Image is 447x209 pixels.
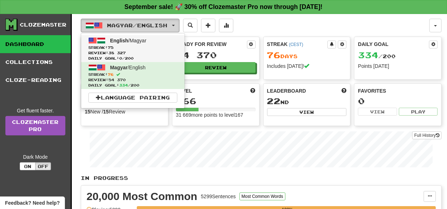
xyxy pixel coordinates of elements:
[176,111,256,119] div: 31 669 more points to level 167
[176,41,247,48] div: Ready for Review
[201,19,215,32] button: Add sentence to collection
[88,77,177,83] span: Review: 54 370
[267,87,306,94] span: Leaderboard
[267,50,281,60] span: 76
[176,51,256,60] div: 54 370
[88,45,177,50] span: Streak:
[176,62,256,73] button: Review
[108,45,113,50] span: 75
[81,175,442,182] p: In Progress
[35,162,51,170] button: Off
[5,107,65,114] div: Get fluent faster.
[110,65,146,70] span: / English
[358,62,438,70] div: Points [DATE]
[81,62,185,89] a: Magyar/EnglishStreak:76 Review:54 370Daily Goal:334/200
[88,93,177,103] a: Language Pairing
[81,35,185,62] a: English/MagyarStreak:75 Review:38 327Daily Goal:0/200
[88,83,177,88] span: Daily Goal: / 200
[267,108,347,116] button: View
[176,87,192,94] span: Level
[358,50,378,60] span: 334
[119,56,122,60] span: 0
[107,22,168,28] span: Magyar / English
[358,53,396,59] span: / 200
[85,109,90,115] strong: 15
[88,56,177,61] span: Daily Goal: / 200
[5,116,65,135] a: ClozemasterPro
[81,19,180,32] button: Magyar/English
[119,83,128,87] span: 334
[358,108,397,116] button: View
[358,87,438,94] div: Favorites
[103,109,109,115] strong: 15
[358,97,438,106] div: 0
[108,72,113,76] span: 76
[5,153,65,161] div: Dark Mode
[239,192,285,200] button: Most Common Words
[358,41,429,48] div: Daily Goal
[267,97,347,106] div: nd
[110,38,146,43] span: / Magyar
[176,97,256,106] div: 166
[110,38,129,43] span: English
[219,19,233,32] button: More stats
[87,191,197,202] div: 20,000 Most Common
[183,19,197,32] button: Search sentences
[20,162,36,170] button: On
[267,62,347,70] div: Includes [DATE]!
[251,87,256,94] span: Score more points to level up
[399,108,438,116] button: Play
[267,51,347,60] div: Day s
[88,50,177,56] span: Review: 38 327
[201,193,236,200] div: 5299 Sentences
[20,21,66,28] div: Clozemaster
[341,87,346,94] span: This week in points, UTC
[85,108,164,115] div: New / Review
[125,3,323,10] strong: September sale! 🚀 30% off Clozemaster Pro now through [DATE]!
[5,199,60,206] span: Open feedback widget
[110,65,128,70] span: Magyar
[289,42,303,47] a: (CEST)
[88,72,177,77] span: Streak:
[267,41,328,48] div: Streak
[267,96,281,106] span: 22
[412,131,442,139] button: Full History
